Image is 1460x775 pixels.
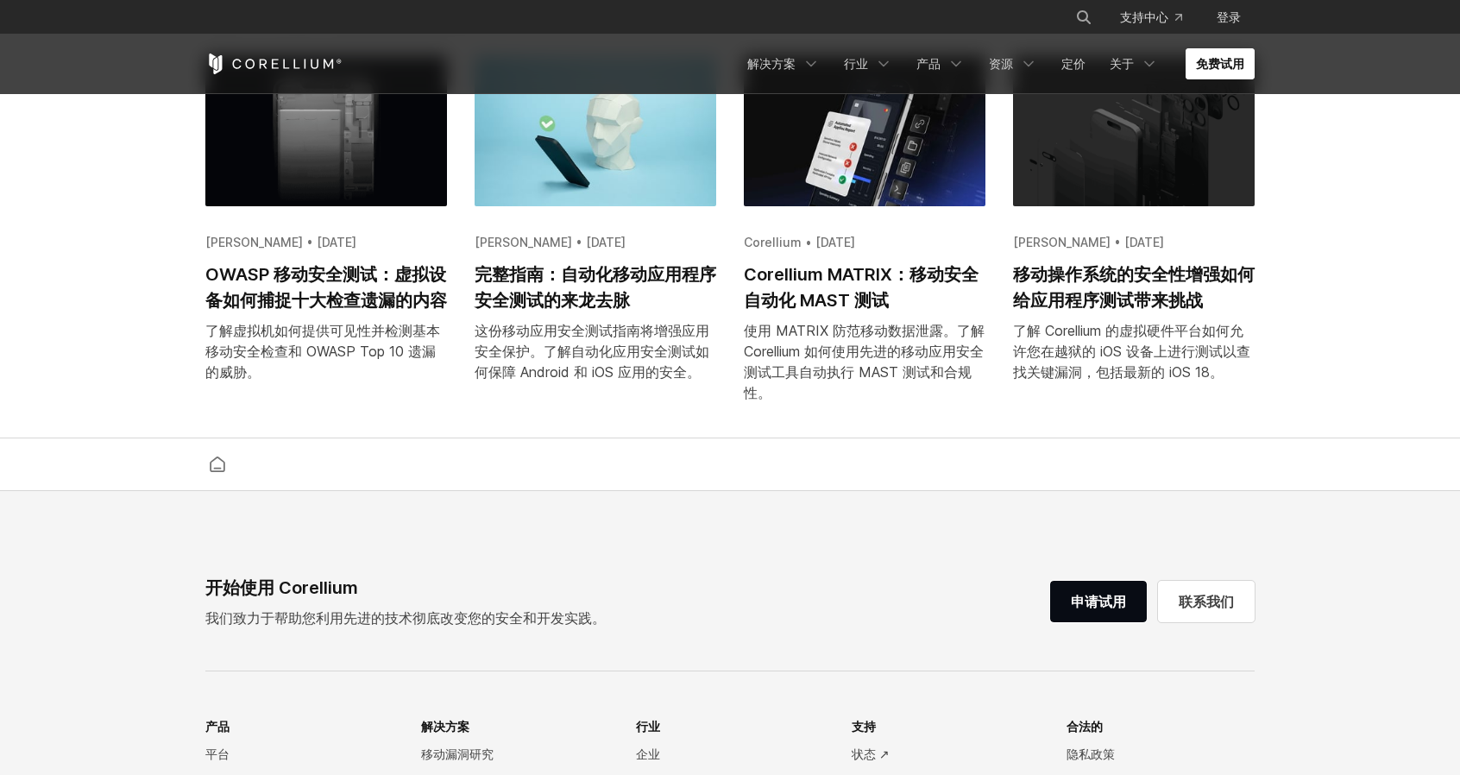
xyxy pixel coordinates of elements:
[1054,2,1255,33] div: 导航菜单
[1013,56,1255,403] a: 移动操作系统的安全性增强如何给应用程序测试带来挑战 [PERSON_NAME] • [DATE] 移动操作系统的安全性增强如何给应用程序测试带来挑战 了解 Corellium 的虚拟硬件平台如何...
[1120,9,1168,24] font: 支持中心
[989,56,1013,71] font: 资源
[747,56,796,71] font: 解决方案
[1013,56,1255,206] img: 移动操作系统的安全性增强如何给应用程序测试带来挑战
[1179,593,1234,610] font: 联系我们
[205,577,358,598] font: 开始使用 Corellium
[744,264,979,311] font: Corellium MATRIX：移动安全自动化 MAST 测试
[1050,581,1147,622] a: 申请试用
[737,48,1255,79] div: 导航菜单
[744,56,985,424] a: Corellium MATRIX：移动安全自动化 MAST 测试 Corellium • [DATE] Corellium MATRIX：移动安全自动化 MAST 测试 使用 MATRIX 防范...
[475,264,716,311] font: 完整指南：自动化移动应用程序安全测试的来龙去脉
[205,235,356,249] font: [PERSON_NAME] • [DATE]
[205,264,447,311] font: OWASP 移动安全测试：虚拟设备如何捕捉十大检查遗漏的内容
[1110,56,1134,71] font: 关于
[202,452,233,476] a: Corellium 之家
[475,56,716,403] a: 完整指南：自动化移动应用程序安全测试的来龙去脉 [PERSON_NAME] • [DATE] 完整指南：自动化移动应用程序安全测试的来龙去脉 这份移动应用安全测试指南将增强应用安全保护。了解自动...
[1217,9,1241,24] font: 登录
[844,56,868,71] font: 行业
[205,56,447,206] img: OWASP 移动安全测试：虚拟设备如何捕捉十大检查遗漏的内容
[475,322,709,381] font: 这份移动应用安全测试指南将增强应用安全保护。了解自动化应用安全测试如何保障 Android 和 iOS 应用的安全。
[1013,235,1164,249] font: [PERSON_NAME] • [DATE]
[205,56,447,403] a: OWASP 移动安全测试：虚拟设备如何捕捉十大检查遗漏的内容 [PERSON_NAME] • [DATE] OWASP 移动安全测试：虚拟设备如何捕捉十大检查遗漏的内容 了解虚拟机如何提供可见性...
[205,54,343,74] a: 科雷利姆之家
[1071,593,1126,610] font: 申请试用
[205,747,230,761] font: 平台
[852,747,890,761] font: 状态 ↗
[1061,56,1086,71] font: 定价
[1067,747,1115,761] font: 隐私政策
[744,322,985,401] font: 使用 MATRIX 防范移动数据泄露。了解 Corellium 如何使用先进的移动应用安全测试工具自动执行 MAST 测试和合规性。
[1013,322,1250,381] font: 了解 Corellium 的虚拟硬件平台如何允许您在越狱的 iOS 设备上进行测试以查找关键漏洞，包括最新的 iOS 18。
[636,747,660,761] font: 企业
[205,322,440,381] font: 了解虚拟机如何提供可见性并检测基本移动安全检查和 OWASP Top 10 遗漏的威胁。
[475,56,716,206] img: 完整指南：自动化移动应用程序安全测试的来龙去脉
[205,609,606,627] font: 我们致力于帮助您利用先进的技术彻底改变您的安全和开发实践。
[1158,581,1255,622] a: 联系我们
[744,235,855,249] font: Corellium • [DATE]
[1196,56,1244,71] font: 免费试用
[1013,264,1255,311] font: 移动操作系统的安全性增强如何给应用程序测试带来挑战
[1068,2,1099,33] button: 搜索
[475,235,626,249] font: [PERSON_NAME] • [DATE]
[421,747,494,761] font: 移动漏洞研究
[916,56,941,71] font: 产品
[744,56,985,206] img: Corellium MATRIX：移动安全自动化 MAST 测试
